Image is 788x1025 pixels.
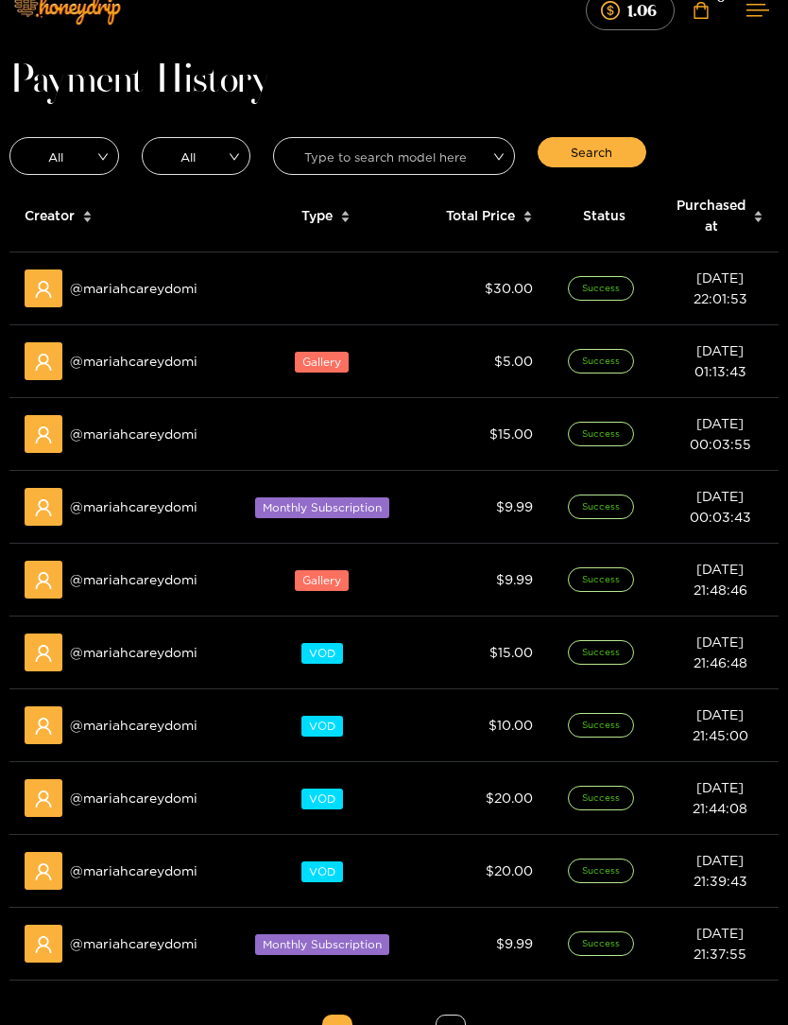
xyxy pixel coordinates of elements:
[522,209,533,219] span: caret-up
[9,69,779,96] h1: Payment History
[34,354,53,373] span: user
[25,562,216,599] div: @ mariahcareydomi
[693,708,748,743] span: [DATE] 21:45:00
[25,416,216,454] div: @ mariahcareydomi
[753,209,763,219] span: caret-up
[143,144,250,170] span: All
[489,646,533,660] span: $ 15.00
[488,719,533,733] span: $ 10.00
[446,206,515,227] span: Total Price
[538,138,647,168] button: Search
[548,181,661,253] th: Status
[34,718,53,737] span: user
[25,780,216,818] div: @ mariahcareydomi
[494,355,533,369] span: $ 5.00
[25,634,216,672] div: @ mariahcareydomi
[694,271,747,306] span: [DATE] 22:01:53
[485,282,533,296] span: $ 30.00
[301,717,343,738] span: VOD
[694,635,747,670] span: [DATE] 21:46:48
[568,641,634,666] span: Success
[568,860,634,884] span: Success
[486,864,533,878] span: $ 20.00
[690,417,751,452] span: [DATE] 00:03:55
[301,790,343,810] span: VOD
[340,216,351,226] span: caret-down
[34,281,53,300] span: user
[568,350,634,374] span: Success
[496,500,533,514] span: $ 9.99
[522,216,533,226] span: caret-down
[340,209,351,219] span: caret-up
[486,791,533,806] span: $ 20.00
[568,568,634,593] span: Success
[677,196,745,237] span: Purchased at
[25,853,216,891] div: @ mariahcareydomi
[25,270,216,308] div: @ mariahcareydomi
[34,572,53,591] span: user
[34,645,53,664] span: user
[25,926,216,964] div: @ mariahcareydomi
[568,495,634,520] span: Success
[571,144,612,163] span: Search
[568,932,634,957] span: Success
[601,2,620,21] span: dollar
[255,935,389,956] span: Monthly Subscription
[255,498,389,519] span: Monthly Subscription
[25,489,216,527] div: @ mariahcareydomi
[694,927,746,962] span: [DATE] 21:37:55
[694,563,747,598] span: [DATE] 21:48:46
[568,423,634,447] span: Success
[295,571,349,592] span: Gallery
[568,714,634,738] span: Success
[568,787,634,811] span: Success
[34,426,53,445] span: user
[82,216,93,226] span: caret-down
[694,344,746,379] span: [DATE] 01:13:43
[301,644,343,665] span: VOD
[753,216,763,226] span: caret-down
[10,144,118,170] span: All
[34,936,53,955] span: user
[694,854,747,889] span: [DATE] 21:39:43
[489,427,533,442] span: $ 15.00
[25,343,216,381] div: @ mariahcareydomi
[82,209,93,219] span: caret-up
[34,863,53,882] span: user
[496,573,533,587] span: $ 9.99
[295,353,349,374] span: Gallery
[301,862,343,883] span: VOD
[34,790,53,809] span: user
[34,499,53,518] span: user
[25,206,75,227] span: Creator
[496,937,533,951] span: $ 9.99
[25,707,216,745] div: @ mariahcareydomi
[568,277,634,302] span: Success
[301,206,333,227] span: Type
[693,781,747,816] span: [DATE] 21:44:08
[690,490,751,525] span: [DATE] 00:03:43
